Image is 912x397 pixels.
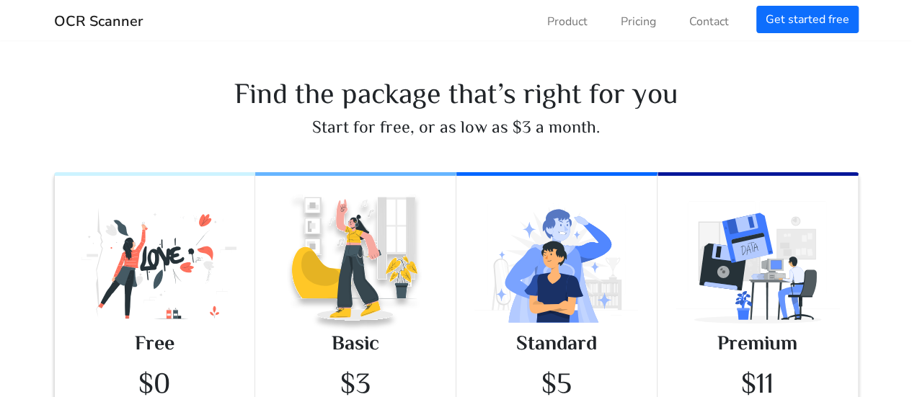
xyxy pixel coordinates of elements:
h4: Start for free, or as low as $3 a month. [54,117,859,138]
a: Get started free [756,6,859,33]
img: free.svg [73,194,237,331]
h3: Basic [273,331,438,355]
h1: Find the package that’s right for you [54,76,859,111]
a: OCR Scanner [54,8,143,35]
img: standard.svg [474,194,639,331]
h3: Premium [676,331,840,355]
a: Product [541,6,593,37]
img: basic.svg [273,194,438,331]
h3: Free [73,331,237,355]
a: Pricing [615,6,662,37]
a: Contact [683,6,735,37]
h3: Standard [474,331,639,355]
img: business.svg [676,194,840,331]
